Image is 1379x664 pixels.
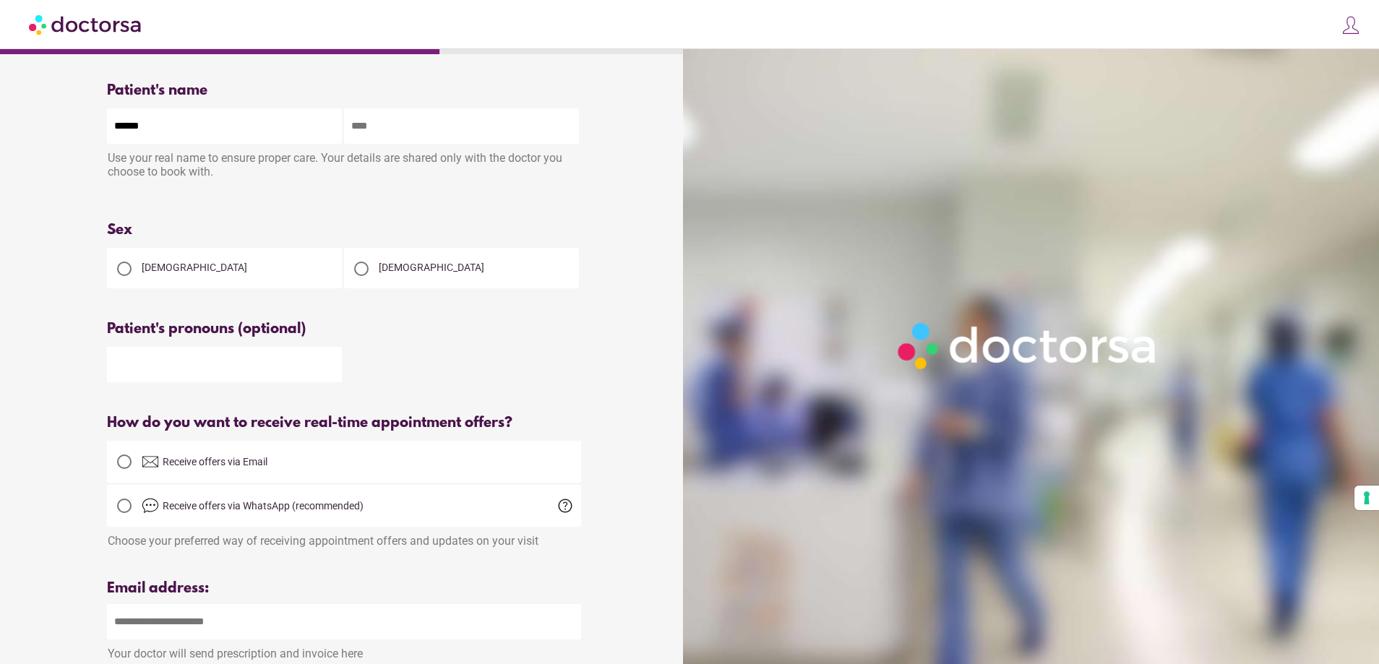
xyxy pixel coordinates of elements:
[107,321,581,337] div: Patient's pronouns (optional)
[107,580,581,597] div: Email address:
[107,415,581,431] div: How do you want to receive real-time appointment offers?
[107,222,581,238] div: Sex
[557,497,574,514] span: help
[142,497,159,514] img: chat
[107,144,581,189] div: Use your real name to ensure proper care. Your details are shared only with the doctor you choose...
[142,262,247,273] span: [DEMOGRAPHIC_DATA]
[107,82,581,99] div: Patient's name
[1354,486,1379,510] button: Your consent preferences for tracking technologies
[163,456,267,467] span: Receive offers via Email
[142,453,159,470] img: email
[29,8,143,40] img: Doctorsa.com
[107,639,581,660] div: Your doctor will send prescription and invoice here
[1341,15,1361,35] img: icons8-customer-100.png
[379,262,484,273] span: [DEMOGRAPHIC_DATA]
[107,527,581,548] div: Choose your preferred way of receiving appointment offers and updates on your visit
[890,315,1167,376] img: Logo-Doctorsa-trans-White-partial-flat.png
[163,500,364,512] span: Receive offers via WhatsApp (recommended)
